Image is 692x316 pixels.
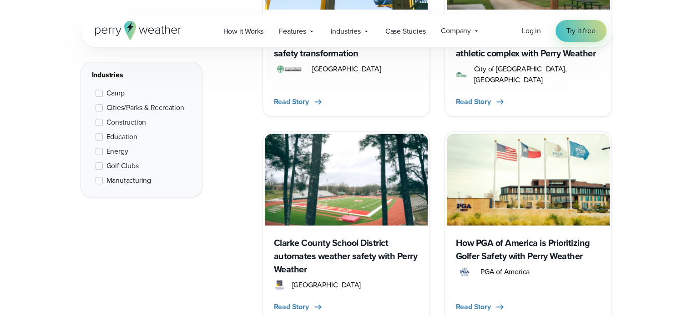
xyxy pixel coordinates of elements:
img: Clarke County Schools Logo Color [274,280,285,291]
img: Schaumburg-Park-District-1.svg [274,64,305,75]
button: Read Story [274,301,323,312]
h3: How PGA of America is Prioritizing Golfer Safety with Perry Weather [456,236,601,263]
span: Read Story [456,301,491,312]
span: Golf Clubs [106,161,139,171]
span: Camp [106,88,125,99]
h3: Clarke County School District automates weather safety with Perry Weather [274,236,419,276]
img: PGA of America [447,134,610,225]
span: Read Story [274,301,309,312]
span: Try it free [566,25,596,36]
a: Case Studies [378,22,434,40]
span: How it Works [223,26,264,37]
span: Case Studies [385,26,426,37]
span: Company [441,25,471,36]
span: Cities/Parks & Recreation [106,102,184,113]
a: Log in [522,25,541,36]
span: Energy [106,146,128,157]
button: Read Story [456,96,505,107]
button: Read Story [274,96,323,107]
span: Construction [106,117,146,128]
img: Chesterfield MO Logo [456,69,467,80]
span: City of [GEOGRAPHIC_DATA], [GEOGRAPHIC_DATA] [474,64,601,85]
a: Try it free [556,20,606,42]
span: Manufacturing [106,175,151,186]
img: PGA.svg [456,266,473,277]
span: [GEOGRAPHIC_DATA] [292,280,361,291]
div: Industries [92,70,191,80]
span: PGA of America [480,266,530,277]
span: Read Story [274,96,309,107]
span: Read Story [456,96,491,107]
span: [GEOGRAPHIC_DATA] [312,64,381,75]
span: Features [279,26,306,37]
a: How it Works [216,22,272,40]
span: Industries [331,26,361,37]
button: Read Story [456,301,505,312]
span: Education [106,131,137,142]
img: Clarke County Schools Featured Image [265,134,428,225]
